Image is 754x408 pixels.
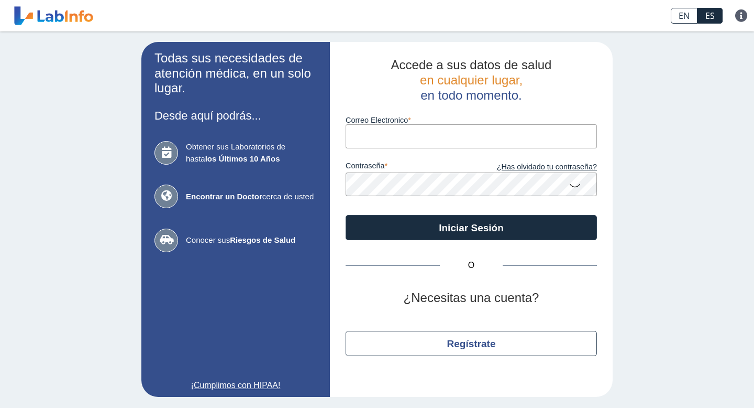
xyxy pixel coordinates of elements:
button: Iniciar Sesión [346,215,597,240]
b: los Últimos 10 Años [205,154,280,163]
b: Riesgos de Salud [230,235,295,244]
span: Conocer sus [186,234,317,246]
a: EN [671,8,697,24]
a: ¿Has olvidado tu contraseña? [471,162,597,173]
label: contraseña [346,162,471,173]
a: ¡Cumplimos con HIPAA! [154,379,317,392]
span: Obtener sus Laboratorios de hasta [186,141,317,165]
label: Correo Electronico [346,116,597,124]
h2: Todas sus necesidades de atención médica, en un solo lugar. [154,51,317,96]
a: ES [697,8,723,24]
h3: Desde aquí podrás... [154,109,317,122]
h2: ¿Necesitas una cuenta? [346,291,597,306]
b: Encontrar un Doctor [186,192,262,201]
span: O [440,259,503,272]
span: en todo momento. [420,88,522,102]
span: Accede a sus datos de salud [391,58,552,72]
button: Regístrate [346,331,597,356]
span: en cualquier lugar, [420,73,523,87]
span: cerca de usted [186,191,317,203]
